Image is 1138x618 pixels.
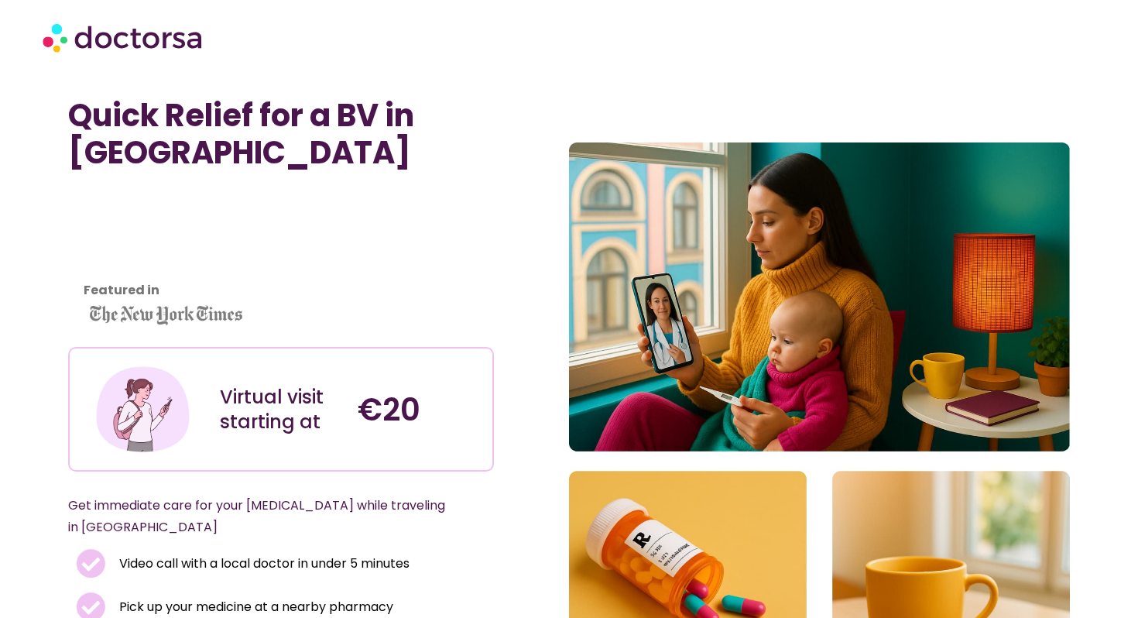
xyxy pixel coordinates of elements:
h1: Quick Relief for a BV in [GEOGRAPHIC_DATA] [68,97,494,171]
iframe: Customer reviews powered by Trustpilot [76,194,215,311]
div: Virtual visit starting at [220,385,343,434]
p: Get immediate care for your [MEDICAL_DATA] while traveling in [GEOGRAPHIC_DATA] [68,495,457,538]
h4: €20 [358,391,481,428]
strong: Featured in [84,281,159,299]
span: Video call with a local doctor in under 5 minutes [115,553,410,575]
span: Pick up your medicine at a nearby pharmacy [115,596,393,618]
img: Illustration depicting a young woman in a casual outfit, engaged with her smartphone. She has a p... [94,360,192,458]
